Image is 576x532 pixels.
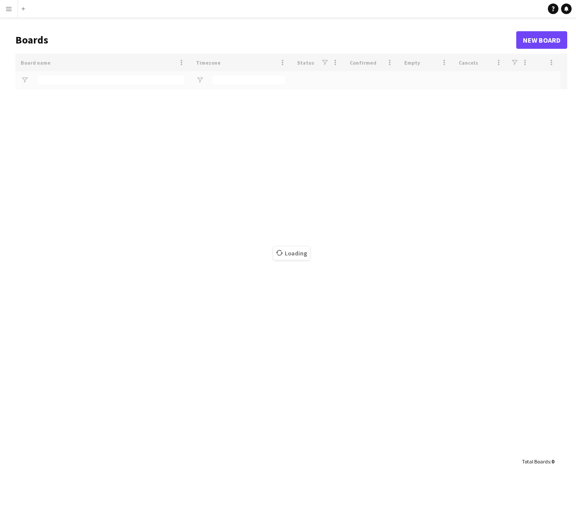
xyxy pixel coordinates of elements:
div: : [522,453,554,470]
span: Loading [273,247,310,260]
h1: Boards [15,33,516,47]
span: 0 [551,458,554,465]
span: Total Boards [522,458,550,465]
a: New Board [516,31,567,49]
